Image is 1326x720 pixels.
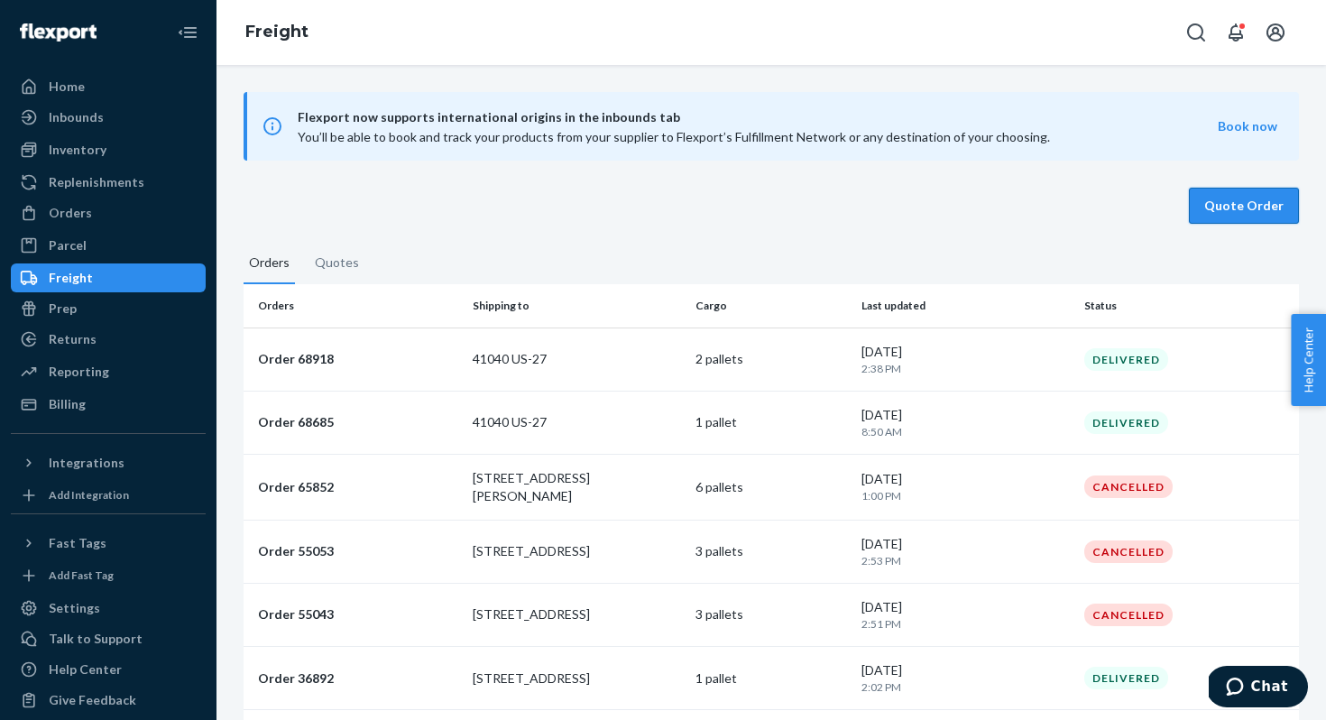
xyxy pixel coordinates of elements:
a: Billing [11,390,206,419]
div: Orders [49,204,92,222]
p: 2:02 PM [861,679,1069,695]
a: Reporting [11,357,206,386]
div: Inbounds [49,108,104,126]
a: Inbounds [11,103,206,132]
a: Freight [11,263,206,292]
p: 6 pallets [695,478,848,496]
div: [DATE] [861,406,1069,439]
p: 41040 US-27 [473,413,680,431]
div: Returns [49,330,97,348]
div: Reporting [49,363,109,381]
p: Order 36892 [258,669,458,688]
p: 3 pallets [695,542,848,560]
button: Fast Tags [11,529,206,558]
div: CANCELLED [1084,475,1173,498]
div: Fast Tags [49,534,106,552]
button: Talk to Support [11,624,206,653]
th: Orders [244,284,465,328]
div: DELIVERED [1084,411,1168,434]
iframe: Opens a widget where you can chat to one of our agents [1209,666,1308,711]
a: Returns [11,325,206,354]
p: 3 pallets [695,605,848,623]
div: Inventory [49,141,106,159]
button: Book now [1218,117,1277,135]
div: Add Fast Tag [49,568,114,583]
a: Prep [11,294,206,323]
p: 1:00 PM [861,488,1069,503]
a: Parcel [11,231,206,260]
div: Replenishments [49,173,144,191]
p: Order 68685 [258,413,458,431]
button: Open account menu [1257,14,1294,51]
div: Freight [49,269,93,287]
div: Help Center [49,660,122,678]
p: 2:51 PM [861,616,1069,632]
a: Inventory [11,135,206,164]
div: CANCELLED [1084,604,1173,626]
p: 1 pallet [695,413,848,431]
p: [STREET_ADDRESS][PERSON_NAME] [473,469,680,505]
div: [DATE] [861,470,1069,503]
div: Home [49,78,85,96]
div: [DATE] [861,343,1069,376]
th: Shipping to [465,284,687,328]
a: Add Integration [11,485,206,506]
button: Give Feedback [11,686,206,715]
button: Orders [244,253,295,284]
div: Integrations [49,454,124,472]
span: Flexport now supports international origins in the inbounds tab [298,106,1218,128]
p: [STREET_ADDRESS] [473,542,680,560]
th: Status [1077,284,1299,328]
p: 8:50 AM [861,424,1069,439]
button: Open notifications [1218,14,1254,51]
a: Freight [245,22,308,42]
button: Open Search Box [1178,14,1214,51]
div: CANCELLED [1084,540,1173,563]
a: Help Center [11,655,206,684]
button: Integrations [11,448,206,477]
button: Help Center [1291,314,1326,406]
th: Cargo [688,284,855,328]
a: Add Fast Tag [11,565,206,586]
button: Close Navigation [170,14,206,51]
div: DELIVERED [1084,348,1168,371]
div: [DATE] [861,661,1069,695]
div: Give Feedback [49,691,136,709]
button: Quotes [309,253,364,282]
div: Prep [49,300,77,318]
p: [STREET_ADDRESS] [473,669,680,688]
img: Flexport logo [20,23,97,42]
div: Billing [49,395,86,413]
div: [DATE] [861,535,1069,568]
a: Orders [11,198,206,227]
p: 41040 US-27 [473,350,680,368]
div: Add Integration [49,487,129,503]
th: Last updated [854,284,1076,328]
a: Replenishments [11,168,206,197]
p: 1 pallet [695,669,848,688]
p: [STREET_ADDRESS] [473,605,680,623]
p: 2:53 PM [861,553,1069,568]
p: 2 pallets [695,350,848,368]
p: 2:38 PM [861,361,1069,376]
ol: breadcrumbs [231,6,323,59]
div: Talk to Support [49,630,143,648]
a: Settings [11,594,206,623]
p: Order 65852 [258,478,458,496]
p: Order 55043 [258,605,458,623]
div: DELIVERED [1084,667,1168,689]
div: [DATE] [861,598,1069,632]
button: Quote Order [1189,188,1299,224]
div: Parcel [49,236,87,254]
a: Home [11,72,206,101]
p: Order 55053 [258,542,458,560]
p: Order 68918 [258,350,458,368]
div: Settings [49,599,100,617]
span: You’ll be able to book and track your products from your supplier to Flexport’s Fulfillment Netwo... [298,129,1050,144]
